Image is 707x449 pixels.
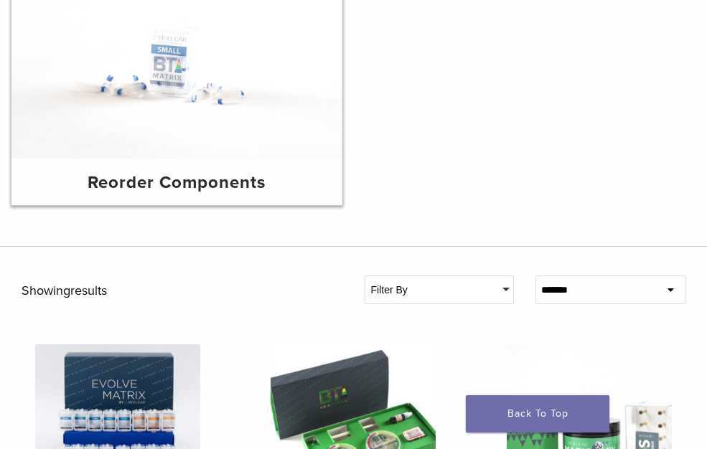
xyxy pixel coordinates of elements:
h4: Reorder Components [23,170,331,196]
a: Back To Top [466,395,609,433]
div: Filter By [365,276,514,303]
p: Showing results [22,275,343,308]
